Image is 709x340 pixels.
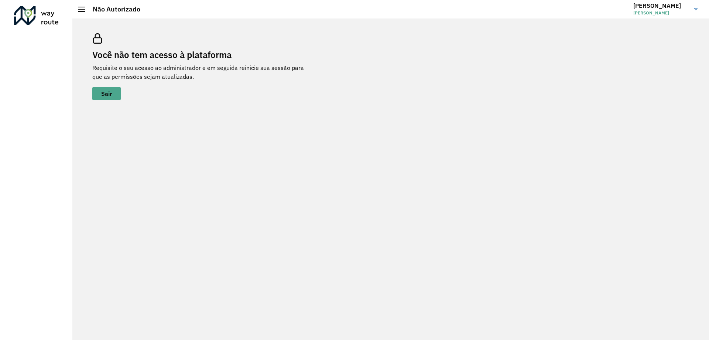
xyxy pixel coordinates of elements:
h3: [PERSON_NAME] [633,2,689,9]
h2: Você não tem acesso à plataforma [92,50,314,60]
button: button [92,87,121,100]
h2: Não Autorizado [85,5,140,13]
span: [PERSON_NAME] [633,10,689,16]
p: Requisite o seu acesso ao administrador e em seguida reinicie sua sessão para que as permissões s... [92,63,314,81]
span: Sair [101,91,112,97]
